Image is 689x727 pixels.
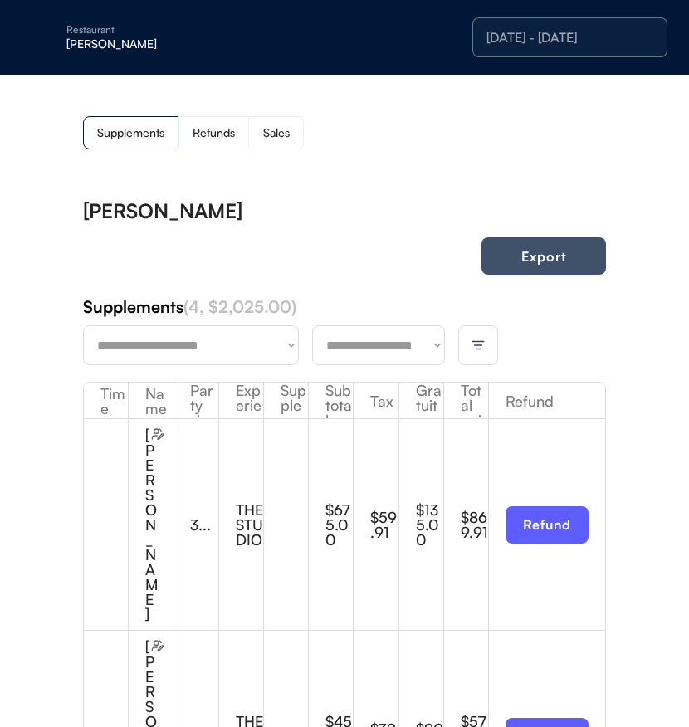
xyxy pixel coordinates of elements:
div: Supplements [97,127,164,139]
div: $135.00 [416,502,443,547]
div: Refund [489,393,605,408]
div: [PERSON_NAME] [83,201,242,221]
div: Name [129,386,173,416]
div: THE STUDIO [236,502,263,547]
div: 3... [190,517,217,532]
img: yH5BAEAAAAALAAAAAABAAEAAAIBRAA7 [33,24,60,51]
div: [PERSON_NAME] [145,427,148,622]
div: Refunds [193,127,235,139]
div: Time [84,386,128,416]
img: users-edit.svg [151,639,164,652]
div: Restaurant [66,25,276,35]
div: Sales [263,127,290,139]
div: Party size [173,383,217,427]
div: Total paid [444,383,488,442]
button: Export [481,237,606,275]
img: filter-lines.svg [471,338,486,353]
div: $59.91 [370,510,398,539]
div: Sub total [309,383,353,427]
font: (4, $2,025.00) [183,296,296,317]
button: Refund [506,506,589,544]
div: Supplements [83,295,606,319]
div: [PERSON_NAME] [66,38,276,50]
div: Supplements [264,383,308,442]
div: Gratuity [399,383,443,427]
div: Experience [219,383,263,427]
div: $869.91 [461,510,488,539]
img: users-edit.svg [151,427,164,441]
div: Tax [354,393,398,408]
div: [DATE] - [DATE] [486,31,653,44]
div: $675.00 [325,502,353,547]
